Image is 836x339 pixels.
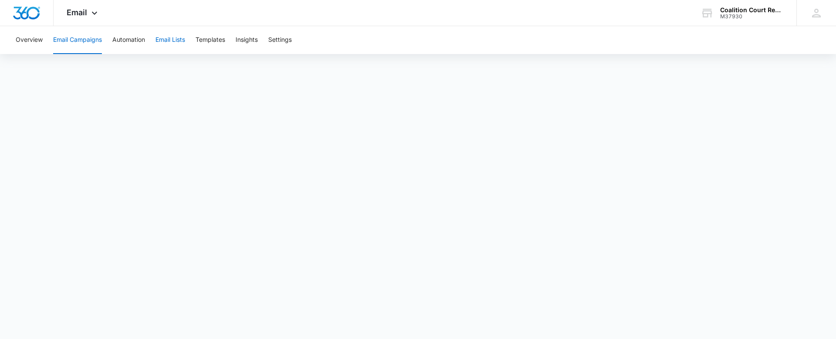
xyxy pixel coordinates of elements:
button: Automation [112,26,145,54]
span: Email [67,8,87,17]
button: Templates [196,26,225,54]
button: Email Lists [155,26,185,54]
div: account id [720,14,784,20]
button: Settings [268,26,292,54]
div: account name [720,7,784,14]
button: Insights [236,26,258,54]
button: Email Campaigns [53,26,102,54]
button: Overview [16,26,43,54]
